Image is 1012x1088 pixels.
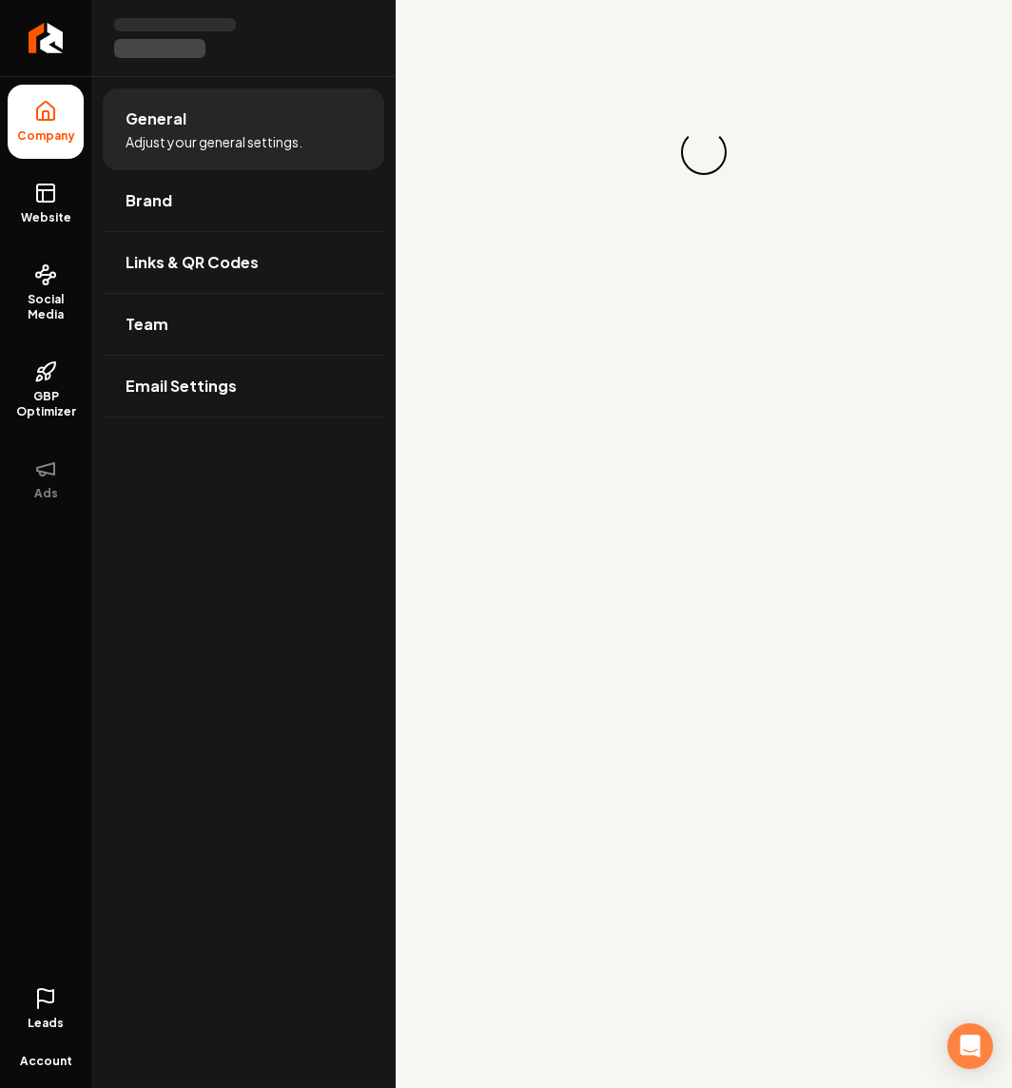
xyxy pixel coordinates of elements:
div: Open Intercom Messenger [947,1023,993,1069]
span: Website [13,210,79,225]
span: Social Media [8,292,84,322]
a: Team [103,294,384,355]
span: Team [126,313,168,336]
a: Social Media [8,248,84,338]
a: Leads [8,972,84,1046]
span: Brand [126,189,172,212]
span: Company [10,128,83,144]
span: Ads [27,486,66,501]
a: Email Settings [103,356,384,417]
span: Account [20,1054,72,1069]
span: GBP Optimizer [8,389,84,419]
a: Website [8,166,84,241]
span: Email Settings [126,375,237,398]
a: GBP Optimizer [8,345,84,435]
span: Leads [28,1016,64,1031]
span: Links & QR Codes [126,251,259,274]
span: General [126,107,186,130]
div: Loading [679,127,730,178]
a: Brand [103,170,384,231]
button: Ads [8,442,84,516]
img: Rebolt Logo [29,23,64,53]
a: Links & QR Codes [103,232,384,293]
span: Adjust your general settings. [126,132,302,151]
